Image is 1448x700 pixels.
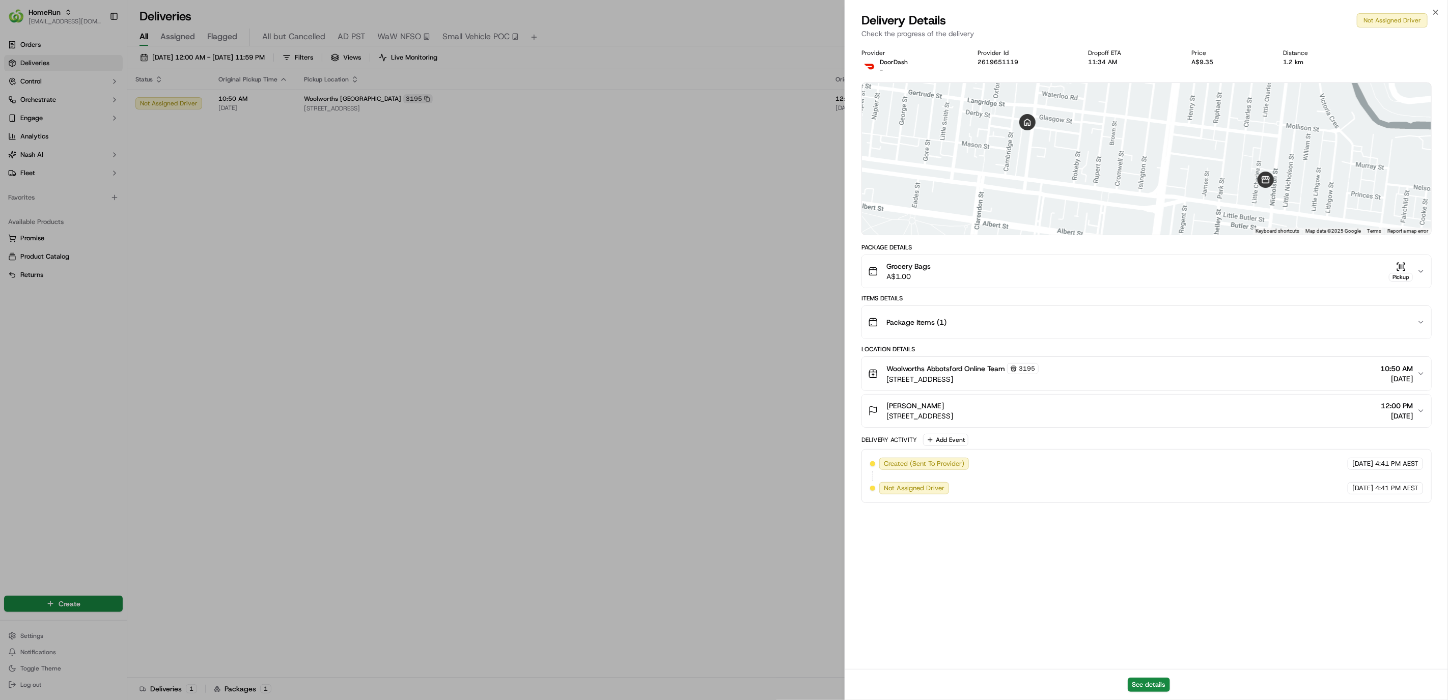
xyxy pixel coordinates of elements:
[101,253,123,260] span: Pylon
[1352,459,1373,468] span: [DATE]
[886,363,1005,374] span: Woolworths Abbotsford Online Team
[1389,262,1413,282] button: Pickup
[1375,484,1418,493] span: 4:41 PM AEST
[862,357,1431,390] button: Woolworths Abbotsford Online Team3195[STREET_ADDRESS]10:50 AM[DATE]
[1191,49,1267,57] div: Price
[880,66,883,74] span: -
[861,243,1432,251] div: Package Details
[96,228,163,238] span: API Documentation
[862,395,1431,427] button: [PERSON_NAME][STREET_ADDRESS]12:00 PM[DATE]
[1019,365,1035,373] span: 3195
[10,41,185,57] p: Welcome 👋
[1381,401,1413,411] span: 12:00 PM
[20,186,29,194] img: 1736555255976-a54dd68f-1ca7-489b-9aae-adbdc363a1c4
[85,185,88,193] span: •
[861,58,878,74] img: doordash_logo_v2.png
[1089,49,1175,57] div: Dropoff ETA
[1367,228,1381,234] a: Terms (opens in new tab)
[886,374,1039,384] span: [STREET_ADDRESS]
[173,100,185,113] button: Start new chat
[1380,363,1413,374] span: 10:50 AM
[32,158,82,166] span: [PERSON_NAME]
[10,176,26,192] img: Masood Aslam
[861,294,1432,302] div: Items Details
[865,221,898,235] a: Open this area in Google Maps (opens a new window)
[1305,228,1361,234] span: Map data ©2025 Google
[6,223,82,242] a: 📗Knowledge Base
[1283,49,1361,57] div: Distance
[10,229,18,237] div: 📗
[82,223,168,242] a: 💻API Documentation
[90,158,111,166] span: [DATE]
[1381,411,1413,421] span: [DATE]
[861,49,961,57] div: Provider
[861,12,946,29] span: Delivery Details
[886,317,946,327] span: Package Items ( 1 )
[86,229,94,237] div: 💻
[862,255,1431,288] button: Grocery BagsA$1.00Pickup
[1352,484,1373,493] span: [DATE]
[1191,58,1267,66] div: A$9.35
[20,228,78,238] span: Knowledge Base
[85,158,88,166] span: •
[1283,58,1361,66] div: 1.2 km
[72,252,123,260] a: Powered byPylon
[884,484,944,493] span: Not Assigned Driver
[90,185,111,193] span: [DATE]
[1387,228,1428,234] a: Report a map error
[10,148,26,164] img: Ben Goodger
[861,345,1432,353] div: Location Details
[46,107,140,116] div: We're available if you need us!
[861,436,917,444] div: Delivery Activity
[880,58,908,66] p: DoorDash
[26,66,183,76] input: Got a question? Start typing here...
[10,97,29,116] img: 1736555255976-a54dd68f-1ca7-489b-9aae-adbdc363a1c4
[978,49,1072,57] div: Provider Id
[978,58,1018,66] button: 2619651119
[32,185,82,193] span: [PERSON_NAME]
[1128,678,1170,692] button: See details
[1256,228,1299,235] button: Keyboard shortcuts
[21,97,40,116] img: 6896339556228_8d8ce7a9af23287cc65f_72.jpg
[923,434,968,446] button: Add Event
[158,130,185,143] button: See all
[46,97,167,107] div: Start new chat
[861,29,1432,39] p: Check the progress of the delivery
[10,10,31,31] img: Nash
[1389,273,1413,282] div: Pickup
[10,132,68,141] div: Past conversations
[862,306,1431,339] button: Package Items (1)
[20,158,29,166] img: 1736555255976-a54dd68f-1ca7-489b-9aae-adbdc363a1c4
[886,271,931,282] span: A$1.00
[1380,374,1413,384] span: [DATE]
[1375,459,1418,468] span: 4:41 PM AEST
[1089,58,1175,66] div: 11:34 AM
[886,411,953,421] span: [STREET_ADDRESS]
[884,459,964,468] span: Created (Sent To Provider)
[886,401,944,411] span: [PERSON_NAME]
[886,261,931,271] span: Grocery Bags
[865,221,898,235] img: Google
